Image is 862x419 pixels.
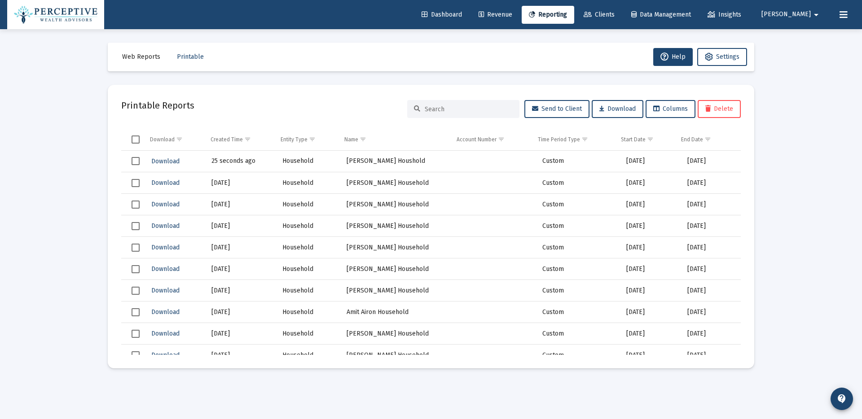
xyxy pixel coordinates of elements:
[615,129,675,150] td: Column Start Date
[536,345,620,366] td: Custom
[205,172,276,194] td: [DATE]
[274,129,338,150] td: Column Entity Type
[151,308,180,316] span: Download
[624,6,698,24] a: Data Management
[697,48,747,66] button: Settings
[620,323,681,345] td: [DATE]
[205,258,276,280] td: [DATE]
[150,155,180,168] button: Download
[532,105,582,113] span: Send to Client
[536,151,620,172] td: Custom
[450,129,532,150] td: Column Account Number
[532,129,615,150] td: Column Time Period Type
[276,215,340,237] td: Household
[205,194,276,215] td: [DATE]
[340,301,454,323] td: Amit Airon Household
[681,237,741,258] td: [DATE]
[276,172,340,194] td: Household
[584,11,615,18] span: Clients
[681,280,741,301] td: [DATE]
[150,176,180,189] button: Download
[150,262,180,275] button: Download
[536,172,620,194] td: Custom
[205,323,276,345] td: [DATE]
[132,308,140,316] div: Select row
[151,244,180,251] span: Download
[675,129,734,150] td: Column End Date
[132,135,140,144] div: Select all
[653,48,693,66] button: Help
[592,100,643,118] button: Download
[276,301,340,323] td: Household
[122,53,160,61] span: Web Reports
[498,136,505,143] span: Show filter options for column 'Account Number'
[151,265,180,273] span: Download
[132,265,140,273] div: Select row
[811,6,822,24] mat-icon: arrow_drop_down
[529,11,567,18] span: Reporting
[150,241,180,254] button: Download
[536,258,620,280] td: Custom
[132,244,140,252] div: Select row
[761,11,811,18] span: [PERSON_NAME]
[681,194,741,215] td: [DATE]
[211,136,243,143] div: Created Time
[150,219,180,232] button: Download
[536,301,620,323] td: Custom
[536,323,620,345] td: Custom
[576,6,622,24] a: Clients
[681,301,741,323] td: [DATE]
[471,6,519,24] a: Revenue
[344,136,358,143] div: Name
[620,194,681,215] td: [DATE]
[538,136,580,143] div: Time Period Type
[132,157,140,165] div: Select row
[150,327,180,340] button: Download
[132,351,140,359] div: Select row
[836,393,847,404] mat-icon: contact_support
[751,5,832,23] button: [PERSON_NAME]
[581,136,588,143] span: Show filter options for column 'Time Period Type'
[620,151,681,172] td: [DATE]
[620,237,681,258] td: [DATE]
[151,179,180,187] span: Download
[132,330,140,338] div: Select row
[151,351,180,359] span: Download
[620,215,681,237] td: [DATE]
[276,280,340,301] td: Household
[205,151,276,172] td: 25 seconds ago
[132,201,140,209] div: Select row
[536,215,620,237] td: Custom
[150,306,180,319] button: Download
[276,151,340,172] td: Household
[704,136,711,143] span: Show filter options for column 'End Date'
[340,280,454,301] td: [PERSON_NAME] Household
[132,179,140,187] div: Select row
[647,136,654,143] span: Show filter options for column 'Start Date'
[620,258,681,280] td: [DATE]
[276,237,340,258] td: Household
[151,287,180,294] span: Download
[620,301,681,323] td: [DATE]
[151,157,180,165] span: Download
[276,323,340,345] td: Household
[205,280,276,301] td: [DATE]
[681,215,741,237] td: [DATE]
[276,258,340,280] td: Household
[340,215,454,237] td: [PERSON_NAME] Household
[170,48,211,66] button: Printable
[121,129,741,355] div: Data grid
[144,129,204,150] td: Column Download
[150,198,180,211] button: Download
[281,136,308,143] div: Entity Type
[705,105,733,113] span: Delete
[700,6,748,24] a: Insights
[681,136,703,143] div: End Date
[425,105,513,113] input: Search
[631,11,691,18] span: Data Management
[620,172,681,194] td: [DATE]
[660,53,686,61] span: Help
[244,136,251,143] span: Show filter options for column 'Created Time'
[150,284,180,297] button: Download
[708,11,741,18] span: Insights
